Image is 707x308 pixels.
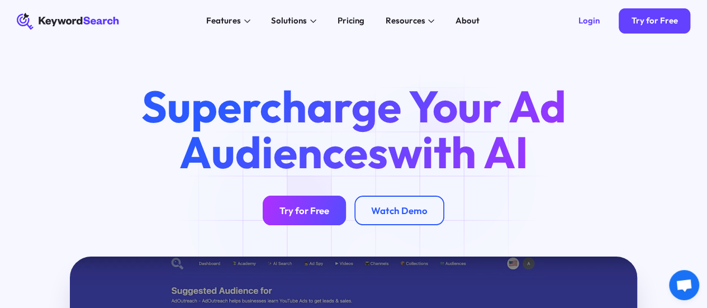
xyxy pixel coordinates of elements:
[669,270,699,300] div: Open chat
[206,15,241,27] div: Features
[271,15,307,27] div: Solutions
[279,205,329,216] div: Try for Free
[631,16,677,26] div: Try for Free
[331,13,371,30] a: Pricing
[263,196,346,225] a: Try for Free
[385,15,425,27] div: Resources
[338,15,364,27] div: Pricing
[122,84,584,175] h1: Supercharge Your Ad Audiences
[449,13,486,30] a: About
[371,205,428,216] div: Watch Demo
[455,15,480,27] div: About
[566,8,613,34] a: Login
[388,124,528,180] span: with AI
[619,8,690,34] a: Try for Free
[578,16,600,26] div: Login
